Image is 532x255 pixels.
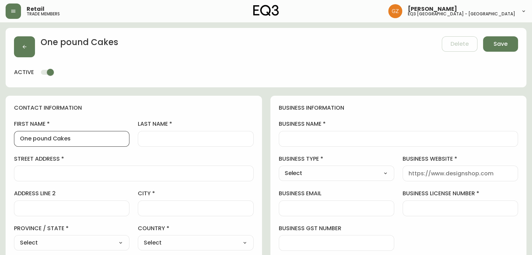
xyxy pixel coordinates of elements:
label: business type [279,155,394,163]
label: last name [138,120,253,128]
label: province / state [14,225,129,232]
label: country [138,225,253,232]
label: business website [403,155,518,163]
label: business license number [403,190,518,197]
label: business gst number [279,225,394,232]
input: https://www.designshop.com [409,170,512,177]
img: logo [253,5,279,16]
label: business email [279,190,394,197]
span: [PERSON_NAME] [408,6,457,12]
label: first name [14,120,129,128]
button: Save [483,36,518,52]
span: Retail [27,6,44,12]
img: 78875dbee59462ec7ba26e296000f7de [388,4,402,18]
h4: active [14,68,34,76]
label: address line 2 [14,190,129,197]
h2: One pound Cakes [41,36,118,52]
span: Save [494,40,508,48]
label: business name [279,120,518,128]
label: city [138,190,253,197]
h5: trade members [27,12,60,16]
h5: eq3 [GEOGRAPHIC_DATA] - [GEOGRAPHIC_DATA] [408,12,515,16]
h4: business information [279,104,518,112]
label: street address [14,155,254,163]
h4: contact information [14,104,254,112]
